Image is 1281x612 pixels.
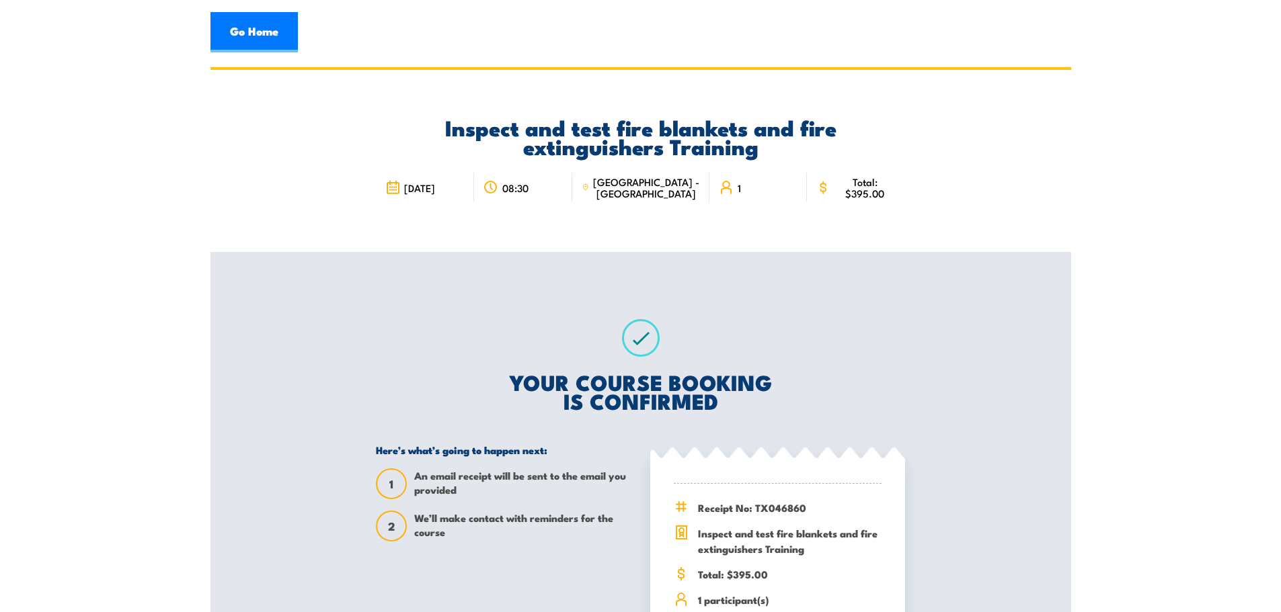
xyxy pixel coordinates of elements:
span: An email receipt will be sent to the email you provided [414,468,631,499]
span: We’ll make contact with reminders for the course [414,511,631,541]
span: 2 [377,519,405,533]
span: Total: $395.00 [698,566,882,582]
a: Go Home [210,12,298,52]
h5: Here’s what’s going to happen next: [376,443,631,456]
h2: YOUR COURSE BOOKING IS CONFIRMED [376,372,905,410]
h2: Inspect and test fire blankets and fire extinguishers Training [376,118,905,155]
span: [GEOGRAPHIC_DATA] - [GEOGRAPHIC_DATA] [593,176,700,199]
span: 1 [377,477,405,491]
span: Total: $395.00 [834,176,896,199]
span: [DATE] [404,182,435,193]
span: Inspect and test fire blankets and fire extinguishers Training [698,525,882,556]
span: 08:30 [502,182,529,193]
span: Receipt No: TX046860 [698,500,882,515]
span: 1 participant(s) [698,592,882,607]
span: 1 [738,182,741,193]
